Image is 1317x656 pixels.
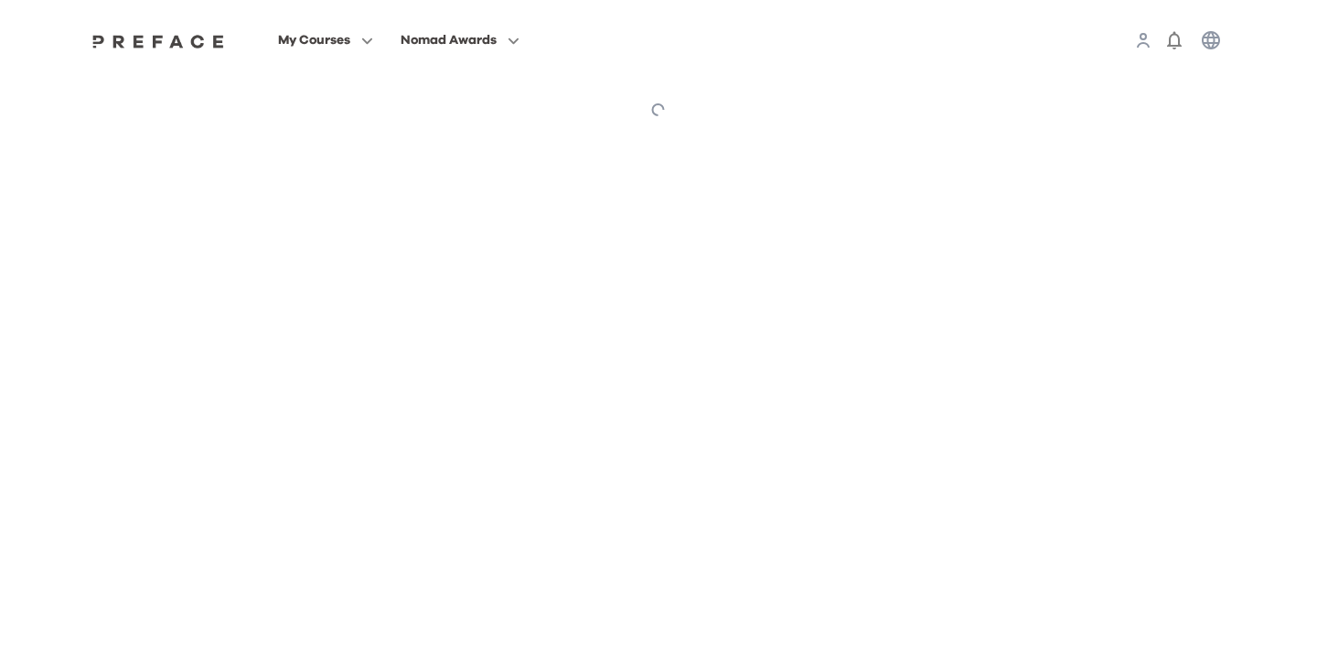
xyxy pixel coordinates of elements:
a: Preface Logo [88,33,229,48]
button: My Courses [273,28,379,52]
span: My Courses [278,29,350,51]
button: Nomad Awards [395,28,525,52]
img: Preface Logo [88,34,229,48]
span: Nomad Awards [401,29,497,51]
